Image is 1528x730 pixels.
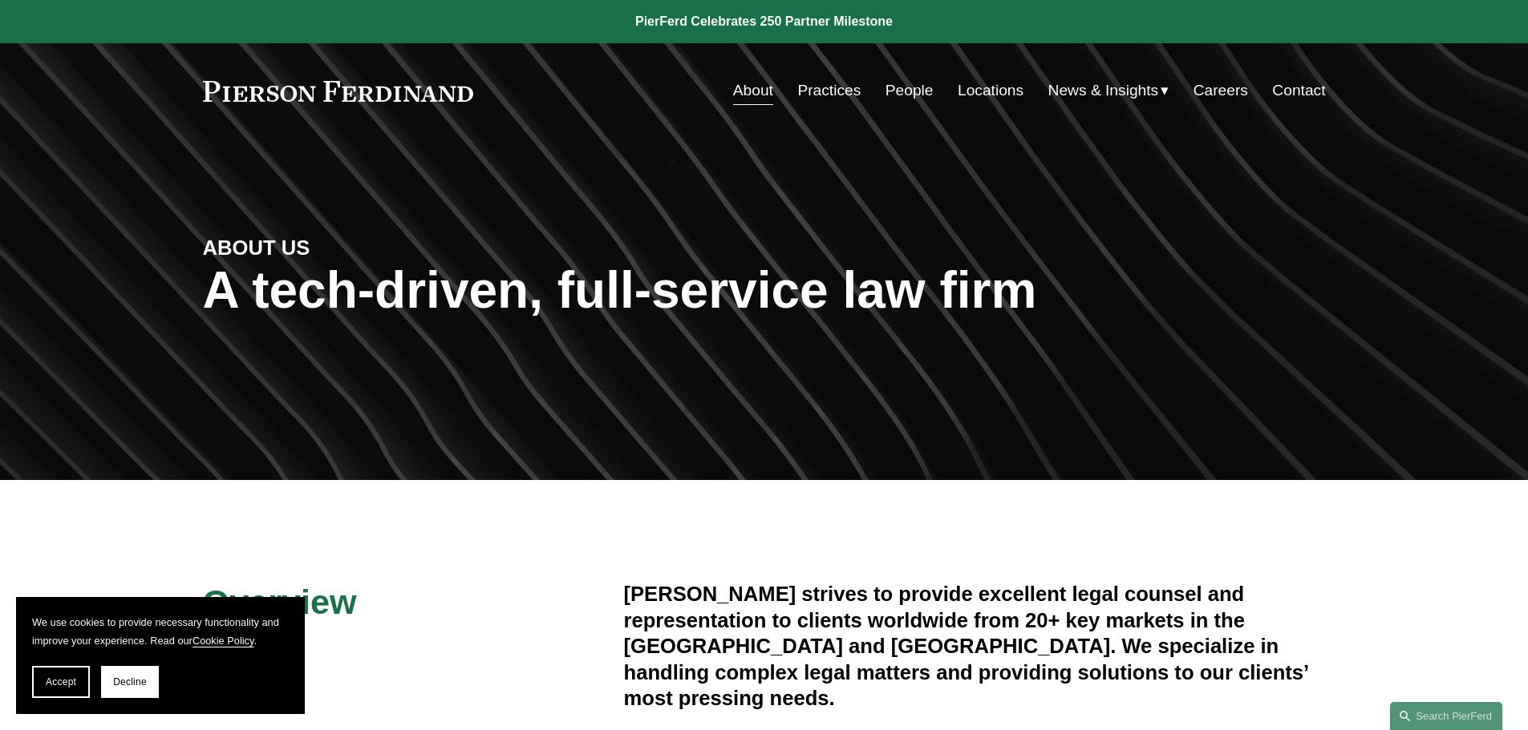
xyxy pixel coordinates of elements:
[958,75,1023,106] a: Locations
[1048,77,1159,105] span: News & Insights
[203,261,1326,320] h1: A tech-driven, full-service law firm
[193,635,254,647] a: Cookie Policy
[46,676,76,688] span: Accept
[733,75,773,106] a: About
[624,581,1326,711] h4: [PERSON_NAME] strives to provide excellent legal counsel and representation to clients worldwide ...
[16,597,305,714] section: Cookie banner
[886,75,934,106] a: People
[32,666,90,698] button: Accept
[203,236,310,259] strong: ABOUT US
[1272,75,1325,106] a: Contact
[1390,702,1502,730] a: Search this site
[203,583,357,621] span: Overview
[797,75,861,106] a: Practices
[32,613,289,650] p: We use cookies to provide necessary functionality and improve your experience. Read our .
[1194,75,1248,106] a: Careers
[113,676,147,688] span: Decline
[101,666,159,698] button: Decline
[1048,75,1169,106] a: folder dropdown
